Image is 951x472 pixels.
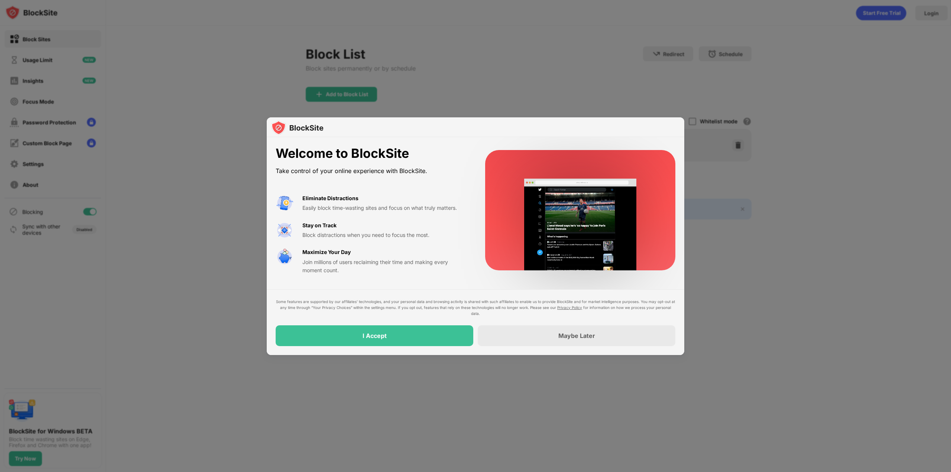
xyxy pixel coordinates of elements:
[302,221,337,230] div: Stay on Track
[302,231,467,239] div: Block distractions when you need to focus the most.
[363,332,387,339] div: I Accept
[557,305,582,310] a: Privacy Policy
[302,204,467,212] div: Easily block time-wasting sites and focus on what truly matters.
[276,299,675,316] div: Some features are supported by our affiliates’ technologies, and your personal data and browsing ...
[302,258,467,275] div: Join millions of users reclaiming their time and making every moment count.
[302,248,351,256] div: Maximize Your Day
[271,120,324,135] img: logo-blocksite.svg
[276,248,293,266] img: value-safe-time.svg
[276,146,467,161] div: Welcome to BlockSite
[276,221,293,239] img: value-focus.svg
[558,332,595,339] div: Maybe Later
[276,194,293,212] img: value-avoid-distractions.svg
[302,194,358,202] div: Eliminate Distractions
[276,166,467,176] div: Take control of your online experience with BlockSite.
